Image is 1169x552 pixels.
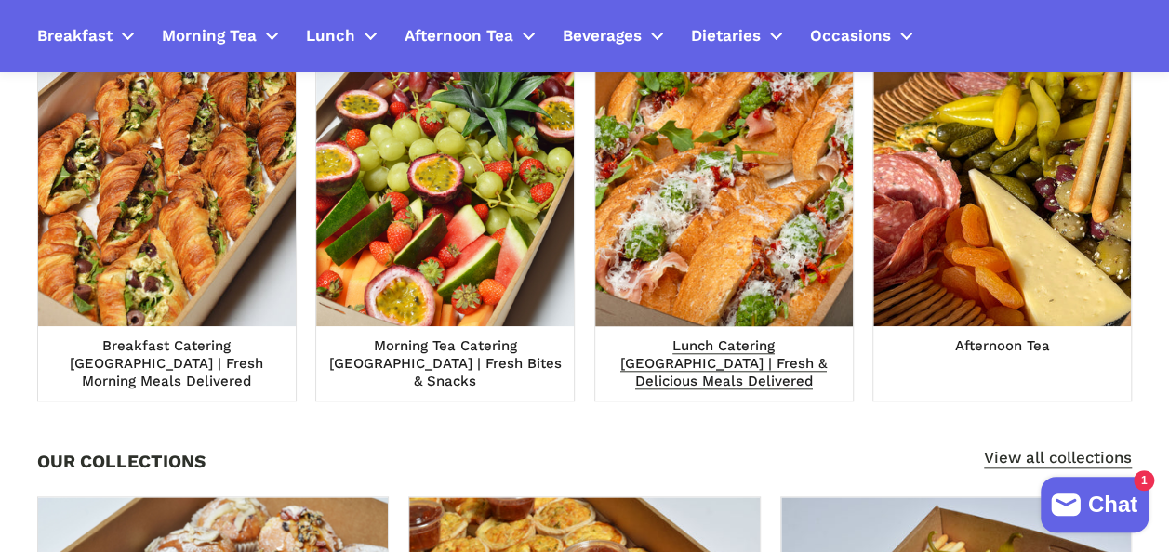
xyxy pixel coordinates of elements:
span: Morning Tea Catering [GEOGRAPHIC_DATA] | Fresh Bites & Snacks [329,337,562,392]
a: Occasions [796,14,926,58]
h2: OUR COLLECTIONS [37,453,206,470]
span: Lunch [306,26,355,47]
img: Breakfast Catering Sydney | Fresh Morning Meals Delivered [38,18,296,326]
a: Lunch [292,14,391,58]
span: Occasions [810,26,891,47]
span: Morning Tea [162,26,257,47]
a: Morning Tea [148,14,292,58]
img: Afternoon Tea [873,18,1131,326]
a: Afternoon Tea Afternoon Tea [873,18,1131,401]
span: Dietaries [691,26,761,47]
a: Breakfast Catering Sydney | Fresh Morning Meals Delivered Breakfast Catering [GEOGRAPHIC_DATA] | ... [38,18,296,401]
a: Lunch Catering Sydney | Fresh & Delicious Meals Delivered Lunch Catering [GEOGRAPHIC_DATA] | Fres... [595,18,853,401]
a: Afternoon Tea [391,14,549,58]
a: Morning Tea Catering Sydney | Fresh Bites & Snacks Morning Tea Catering [GEOGRAPHIC_DATA] | Fresh... [316,18,574,401]
span: Afternoon Tea [955,337,1050,357]
a: Beverages [549,14,677,58]
img: Morning Tea Catering Sydney | Fresh Bites & Snacks [316,18,574,326]
span: Afternoon Tea [405,26,513,47]
a: Dietaries [677,14,796,58]
span: Breakfast Catering [GEOGRAPHIC_DATA] | Fresh Morning Meals Delivered [70,337,263,392]
img: Lunch Catering Sydney | Fresh & Delicious Meals Delivered [582,3,865,342]
a: Breakfast [23,14,148,58]
span: Lunch Catering [GEOGRAPHIC_DATA] | Fresh & Delicious Meals Delivered [620,337,827,392]
span: Beverages [563,26,642,47]
a: View all collections [984,448,1132,468]
span: Breakfast [37,26,113,47]
inbox-online-store-chat: Shopify online store chat [1035,477,1154,537]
